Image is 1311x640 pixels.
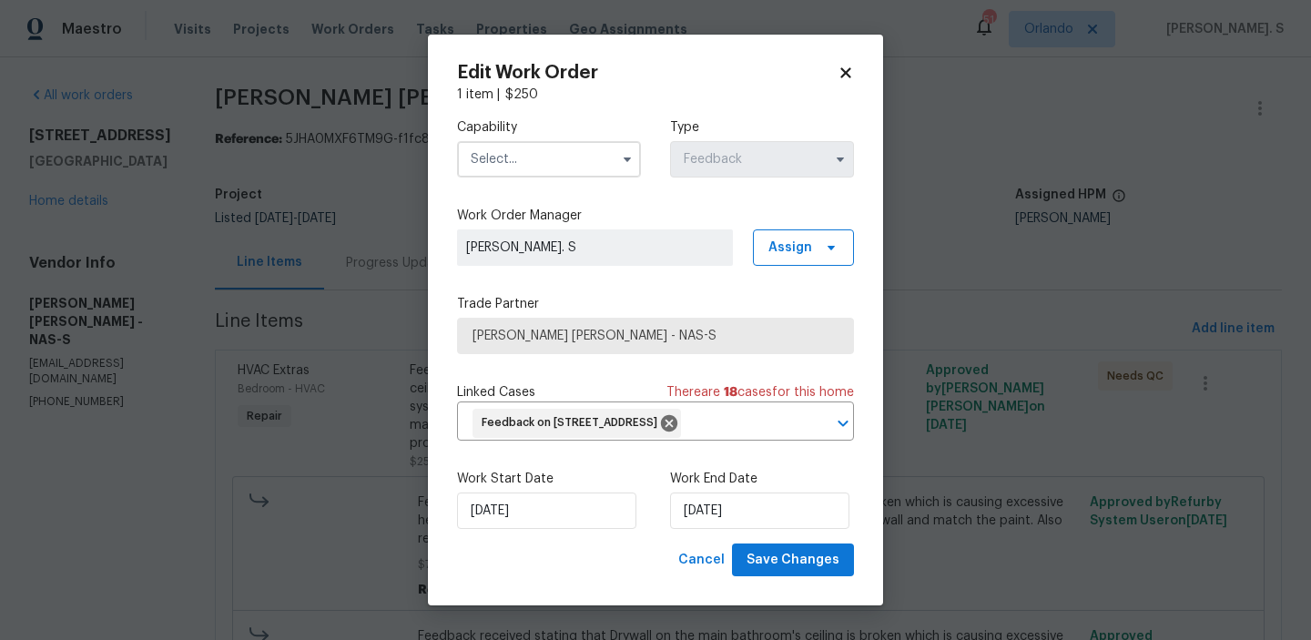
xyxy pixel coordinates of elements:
label: Work Start Date [457,470,641,488]
h2: Edit Work Order [457,64,838,82]
button: Show options [829,148,851,170]
div: 1 item | [457,86,854,104]
button: Open [830,411,856,436]
button: Show options [616,148,638,170]
input: Select... [457,141,641,178]
label: Work End Date [670,470,854,488]
span: Linked Cases [457,383,535,401]
button: Cancel [671,543,732,577]
span: $ 250 [505,88,538,101]
label: Trade Partner [457,295,854,313]
span: Feedback on [STREET_ADDRESS] [482,415,665,431]
span: Cancel [678,549,725,572]
span: [PERSON_NAME]. S [466,239,724,257]
span: [PERSON_NAME] [PERSON_NAME] - NAS-S [473,327,838,345]
button: Save Changes [732,543,854,577]
label: Work Order Manager [457,207,854,225]
label: Type [670,118,854,137]
input: M/D/YYYY [457,493,636,529]
label: Capability [457,118,641,137]
span: There are case s for this home [666,383,854,401]
input: Select... [670,141,854,178]
input: M/D/YYYY [670,493,849,529]
span: Save Changes [747,549,839,572]
span: 18 [724,386,737,399]
span: Assign [768,239,812,257]
div: Feedback on [STREET_ADDRESS] [473,409,681,438]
